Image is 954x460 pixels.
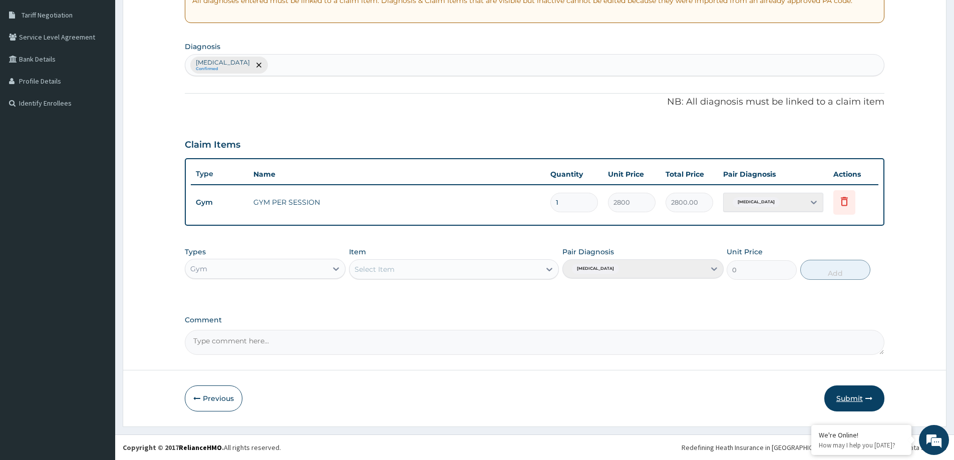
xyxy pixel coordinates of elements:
th: Type [191,165,248,183]
td: Gym [191,193,248,212]
label: Item [349,247,366,257]
span: We're online! [58,126,138,227]
label: Pair Diagnosis [562,247,614,257]
span: Tariff Negotiation [22,11,73,20]
label: Comment [185,316,884,324]
th: Actions [828,164,878,184]
textarea: Type your message and hit 'Enter' [5,273,191,308]
footer: All rights reserved. [115,434,954,460]
div: Redefining Heath Insurance in [GEOGRAPHIC_DATA] using Telemedicine and Data Science! [682,442,946,452]
img: d_794563401_company_1708531726252_794563401 [19,50,41,75]
th: Total Price [661,164,718,184]
label: Types [185,248,206,256]
div: Select Item [355,264,395,274]
a: RelianceHMO [179,443,222,452]
strong: Copyright © 2017 . [123,443,224,452]
td: GYM PER SESSION [248,192,545,212]
button: Add [800,260,870,280]
label: Diagnosis [185,42,220,52]
h3: Claim Items [185,140,240,151]
div: We're Online! [819,430,904,439]
th: Pair Diagnosis [718,164,828,184]
div: Gym [190,264,207,274]
th: Quantity [545,164,603,184]
th: Unit Price [603,164,661,184]
p: NB: All diagnosis must be linked to a claim item [185,96,884,109]
button: Previous [185,385,242,411]
label: Unit Price [727,247,763,257]
th: Name [248,164,545,184]
div: Chat with us now [52,56,168,69]
button: Submit [824,385,884,411]
p: How may I help you today? [819,441,904,449]
div: Minimize live chat window [164,5,188,29]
